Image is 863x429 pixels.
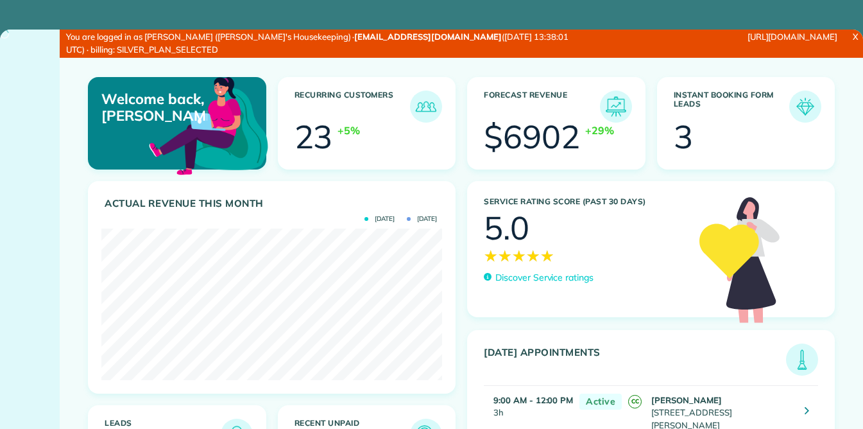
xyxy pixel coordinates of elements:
h3: Forecast Revenue [484,91,600,123]
span: ★ [526,244,540,267]
strong: [EMAIL_ADDRESS][DOMAIN_NAME] [354,31,502,42]
img: icon_form_leads-04211a6a04a5b2264e4ee56bc0799ec3eb69b7e499cbb523a139df1d13a81ae0.png [792,94,818,119]
div: You are logged in as [PERSON_NAME] ([PERSON_NAME]'s Housekeeping) · ([DATE] 13:38:01 UTC) · billi... [60,30,580,58]
span: ★ [498,244,512,267]
span: CC [628,395,642,408]
strong: [PERSON_NAME] [651,395,722,405]
h3: Recurring Customers [295,91,411,123]
a: X [848,30,863,44]
span: [DATE] [407,216,437,222]
div: 5.0 [484,212,529,244]
span: ★ [512,244,526,267]
h3: [DATE] Appointments [484,347,786,376]
img: icon_recurring_customers-cf858462ba22bcd05b5a5880d41d6543d210077de5bb9ebc9590e49fd87d84ed.png [413,94,439,119]
span: [DATE] [364,216,395,222]
a: Discover Service ratings [484,271,594,285]
p: Welcome back, [PERSON_NAME]! [101,91,207,125]
div: +29% [585,123,614,138]
h3: Service Rating score (past 30 days) [484,197,687,206]
img: icon_todays_appointments-901f7ab196bb0bea1936b74009e4eb5ffbc2d2711fa7634e0d609ed5ef32b18b.png [789,347,815,372]
a: [URL][DOMAIN_NAME] [748,31,837,42]
span: ★ [540,244,554,267]
div: 23 [295,121,333,153]
h3: Instant Booking Form Leads [674,91,790,123]
span: ★ [484,244,498,267]
h3: Actual Revenue this month [105,198,442,209]
div: $6902 [484,121,580,153]
div: 3 [674,121,693,153]
img: icon_forecast_revenue-8c13a41c7ed35a8dcfafea3cbb826a0462acb37728057bba2d056411b612bbbe.png [603,94,629,119]
span: Active [579,394,622,410]
strong: 9:00 AM - 12:00 PM [493,395,573,405]
img: dashboard_welcome-42a62b7d889689a78055ac9021e634bf52bae3f8056760290aed330b23ab8690.png [146,62,271,187]
p: Discover Service ratings [495,271,594,285]
div: +5% [338,123,360,138]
